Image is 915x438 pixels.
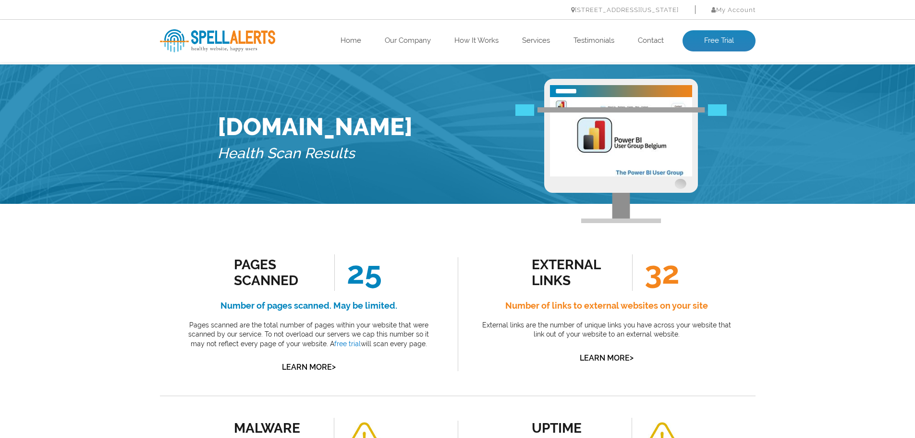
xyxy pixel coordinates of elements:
[544,79,698,223] img: Free Webiste Analysis
[479,298,734,313] h4: Number of links to external websites on your site
[332,360,336,374] span: >
[515,118,727,130] img: Free Webiste Analysis
[632,254,680,291] span: 32
[334,340,361,348] a: free trial
[630,351,634,364] span: >
[580,353,634,363] a: Learn More>
[282,363,336,372] a: Learn More>
[234,257,321,288] div: Pages Scanned
[334,254,382,291] span: 25
[182,298,436,313] h4: Number of pages scanned. May be limited.
[218,113,413,141] h1: [DOMAIN_NAME]
[218,141,413,166] h5: Health Scan Results
[532,257,619,288] div: external links
[479,321,734,339] p: External links are the number of unique links you have across your website that link out of your ...
[182,321,436,349] p: Pages scanned are the total number of pages within your website that were scanned by our service....
[550,97,692,176] img: Free Website Analysis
